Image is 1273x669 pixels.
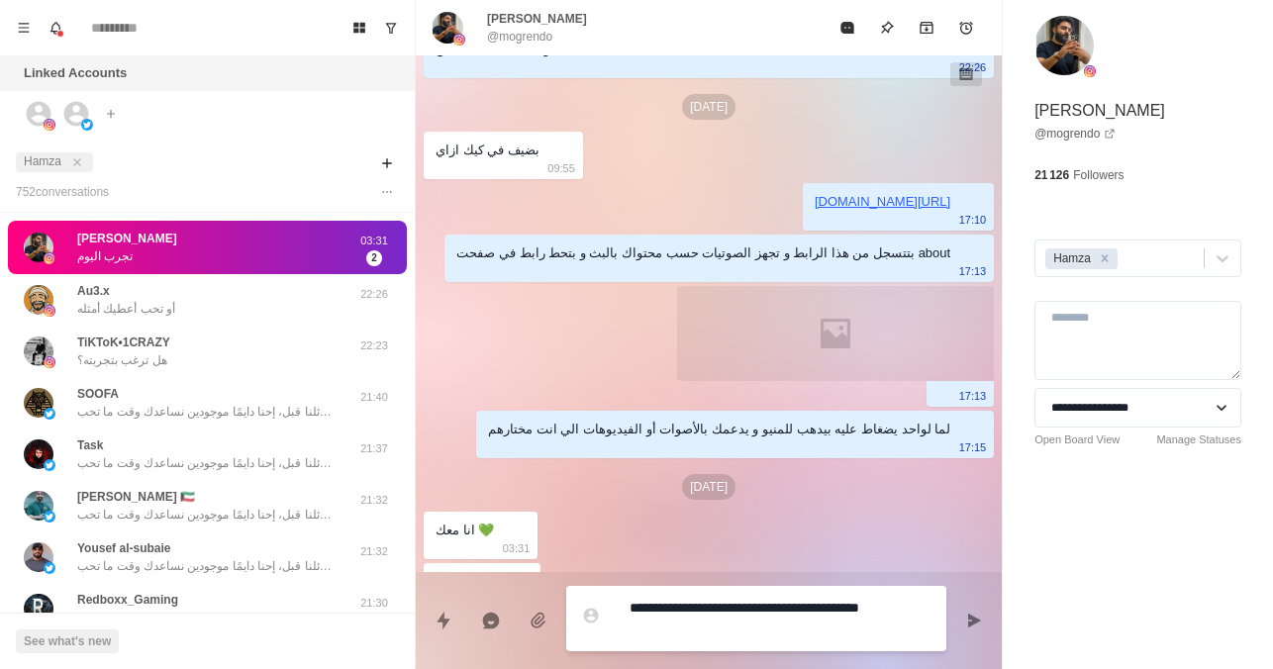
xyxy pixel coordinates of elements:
p: 22:23 [349,337,399,354]
p: 03:31 [349,233,399,249]
img: picture [432,12,463,44]
p: Linked Accounts [24,63,127,83]
p: 22:26 [349,286,399,303]
img: picture [81,119,93,131]
img: picture [1034,16,1094,75]
p: سلام، بس حبيت أذكرك آخر مرة لو فاتتك رسائلنا قبل، إحنا دايمًا موجودين نساعدك وقت ما تحب. [77,609,335,626]
p: 17:10 [959,209,987,231]
button: Send message [954,601,994,640]
div: انا معك 💚 [436,520,494,541]
div: Remove Hamza [1094,248,1116,269]
div: بضيف في كيك ازاي [436,140,539,161]
p: [PERSON_NAME] [487,10,587,28]
p: Redboxx_Gaming [77,591,178,609]
img: picture [44,252,55,264]
img: picture [1084,65,1096,77]
p: [DATE] [682,474,735,500]
button: Add media [519,601,558,640]
img: picture [44,305,55,317]
button: Reply with AI [471,601,511,640]
p: 22:26 [959,56,987,78]
p: 09:55 [547,157,575,179]
p: 21:37 [349,440,399,457]
p: @mogrendo [487,28,552,46]
p: 21:40 [349,389,399,406]
p: 17:13 [959,260,987,282]
img: picture [24,336,53,366]
span: 2 [366,250,382,266]
button: Menu [8,12,40,44]
p: [PERSON_NAME] [77,230,177,247]
p: 21 126 [1034,166,1069,184]
p: سلام، بس حبيت أذكرك آخر مرة لو فاتتك رسائلنا قبل، إحنا دايمًا موجودين نساعدك وقت ما تحب. [77,403,335,421]
p: أو تحب أعطيك أمثله [77,300,175,318]
img: picture [44,119,55,131]
p: 752 conversation s [16,183,109,201]
img: picture [453,34,465,46]
button: Mark as read [828,8,867,48]
span: Hamza [24,154,61,168]
button: Add filters [375,151,399,175]
img: picture [24,594,53,623]
p: 21:32 [349,543,399,560]
p: 03:31 [503,537,531,559]
a: @mogrendo [1034,125,1116,143]
button: Notifications [40,12,71,44]
img: picture [24,233,53,262]
p: SOOFA [77,385,119,403]
img: picture [24,439,53,469]
p: [DATE] [682,94,735,120]
p: [PERSON_NAME] [1034,99,1165,123]
img: picture [44,408,55,420]
a: [DOMAIN_NAME][URL] [815,194,950,209]
button: Quick replies [424,601,463,640]
p: تجرب اليوم [77,247,133,265]
p: سلام، بس حبيت أذكرك آخر مرة لو فاتتك رسائلنا قبل، إحنا دايمًا موجودين نساعدك وقت ما تحب. [77,506,335,524]
p: [PERSON_NAME] 🇰🇼 [77,488,195,506]
img: picture [24,491,53,521]
p: 21:30 [349,595,399,612]
p: 17:15 [959,436,987,458]
img: picture [24,542,53,572]
p: Yousef al-subaie [77,539,170,557]
img: picture [44,459,55,471]
p: Au3.x [77,282,110,300]
button: close [67,152,87,172]
p: هل ترغب بتجربته؟ [77,351,167,369]
p: 21:32 [349,492,399,509]
p: Task [77,436,103,454]
div: لما لواحد يضغاط عليه بيدهب للمنيو و يدعمك بالأصوات أو الفيديوهات الي انت مختارهم [488,419,950,440]
button: Options [375,180,399,204]
p: 17:13 [959,385,987,407]
img: picture [44,511,55,523]
button: Add account [99,102,123,126]
div: بتتسجل من هذا الرابط و تجهز الصوتيات حسب محتواك بالبث و بتحط رابط في صفحت about [456,242,950,264]
a: Manage Statuses [1156,431,1241,448]
button: Board View [343,12,375,44]
p: Followers [1073,166,1124,184]
p: سلام، بس حبيت أذكرك آخر مرة لو فاتتك رسائلنا قبل، إحنا دايمًا موجودين نساعدك وقت ما تحب. [77,557,335,575]
img: picture [44,356,55,368]
a: Open Board View [1034,431,1120,448]
button: Show unread conversations [375,12,407,44]
button: See what's new [16,629,119,653]
button: Archive [907,8,946,48]
div: Hamza [1047,248,1094,269]
img: picture [24,285,53,315]
img: picture [44,562,55,574]
p: سلام، بس حبيت أذكرك آخر مرة لو فاتتك رسائلنا قبل، إحنا دايمًا موجودين نساعدك وقت ما تحب. [77,454,335,472]
p: TiKToK•1CRAZY [77,334,170,351]
button: Add reminder [946,8,986,48]
img: picture [24,388,53,418]
button: Pin [867,8,907,48]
